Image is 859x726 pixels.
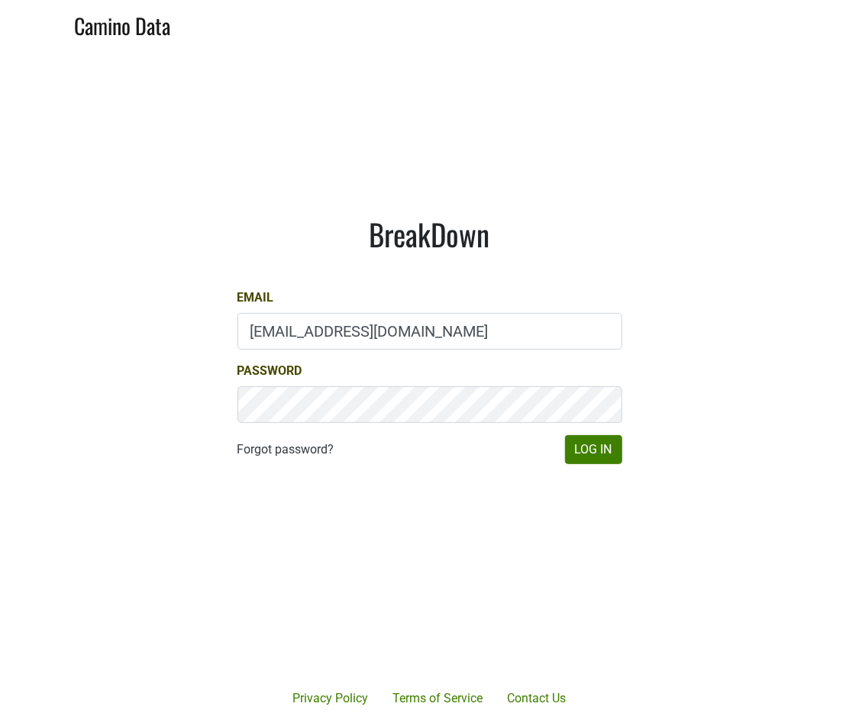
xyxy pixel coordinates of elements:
[75,6,171,42] a: Camino Data
[496,683,579,714] a: Contact Us
[237,362,302,380] label: Password
[565,435,622,464] button: Log In
[281,683,381,714] a: Privacy Policy
[237,440,334,459] a: Forgot password?
[237,289,274,307] label: Email
[381,683,496,714] a: Terms of Service
[237,217,622,253] h1: BreakDown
